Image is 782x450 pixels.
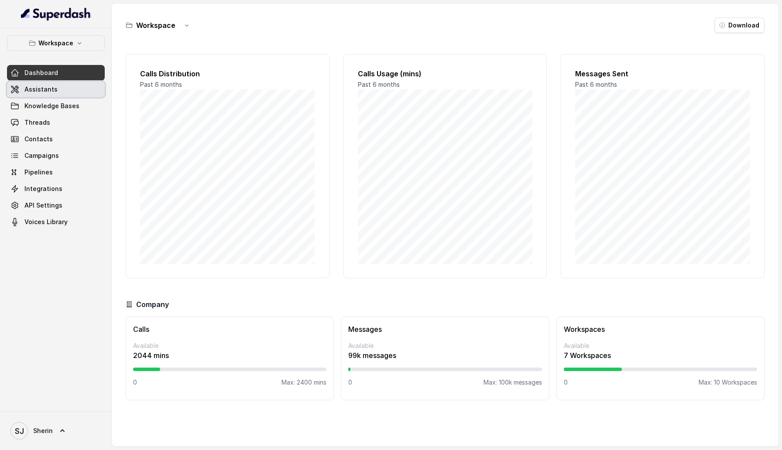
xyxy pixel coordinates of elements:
p: 0 [348,378,352,387]
h3: Workspace [136,20,175,31]
p: Available [564,341,757,350]
h3: Calls [133,324,326,334]
p: 0 [133,378,137,387]
p: 7 Workspaces [564,350,757,361]
span: Dashboard [24,68,58,77]
a: Pipelines [7,164,105,180]
a: Integrations [7,181,105,197]
span: Past 6 months [575,81,617,88]
span: Knowledge Bases [24,102,79,110]
h2: Messages Sent [575,68,750,79]
span: Past 6 months [358,81,400,88]
p: Available [348,341,542,350]
a: Voices Library [7,214,105,230]
p: Max: 100k messages [484,378,542,387]
a: Contacts [7,131,105,147]
a: Threads [7,115,105,130]
span: Campaigns [24,151,59,160]
button: Download [714,17,765,33]
img: light.svg [21,7,91,21]
span: Assistants [24,85,58,94]
text: SJ [15,426,24,436]
a: API Settings [7,198,105,213]
p: Max: 10 Workspaces [699,378,757,387]
span: Pipelines [24,168,53,177]
span: Contacts [24,135,53,143]
span: Voices Library [24,218,68,226]
span: API Settings [24,201,62,210]
span: Integrations [24,184,62,193]
h2: Calls Usage (mins) [358,68,533,79]
p: 99k messages [348,350,542,361]
a: Sherin [7,419,105,443]
a: Assistants [7,82,105,97]
a: Campaigns [7,148,105,164]
p: 2044 mins [133,350,326,361]
p: Max: 2400 mins [281,378,326,387]
span: Sherin [33,426,53,435]
h3: Workspaces [564,324,757,334]
h3: Company [136,299,169,310]
h3: Messages [348,324,542,334]
span: Past 6 months [140,81,182,88]
h2: Calls Distribution [140,68,315,79]
p: Available [133,341,326,350]
p: Workspace [38,38,73,48]
p: 0 [564,378,568,387]
a: Knowledge Bases [7,98,105,114]
span: Threads [24,118,50,127]
button: Workspace [7,35,105,51]
a: Dashboard [7,65,105,81]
